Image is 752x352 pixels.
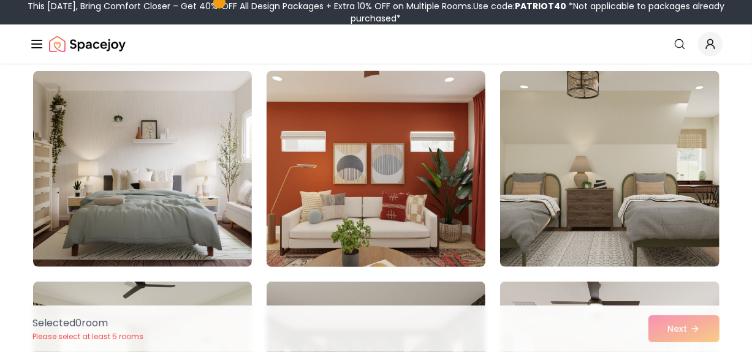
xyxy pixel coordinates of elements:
[33,316,144,331] p: Selected 0 room
[49,32,126,56] img: Spacejoy Logo
[261,66,491,272] img: Room room-5
[500,71,719,267] img: Room room-6
[33,71,252,267] img: Room room-4
[49,32,126,56] a: Spacejoy
[33,332,144,342] p: Please select at least 5 rooms
[29,24,723,64] nav: Global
